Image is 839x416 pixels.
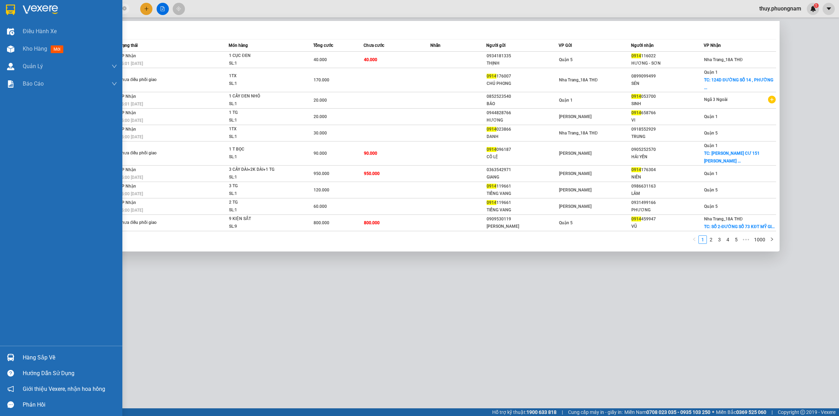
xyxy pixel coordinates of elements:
div: 0931499166 [631,199,703,206]
span: Quận 1 [704,143,718,148]
span: VP Nhận [704,43,721,48]
span: VP Nhận [119,94,136,99]
span: 0914 [631,94,641,99]
div: 119661 [487,199,558,206]
div: CÔ LỆ [487,153,558,161]
span: 800.000 [314,220,329,225]
div: 053700 [631,93,703,100]
span: VP Nhận [119,127,136,132]
span: 120.000 [314,188,329,192]
div: HẢI YẾN [631,153,703,161]
div: Hàng sắp về [23,352,117,363]
button: left [690,235,698,244]
span: 05:01 [DATE] [119,102,143,107]
span: Trạng thái [119,43,138,48]
div: Chưa điều phối giao [119,76,171,84]
div: 0934181335 [487,52,558,60]
span: [PERSON_NAME] [559,188,591,192]
span: [PERSON_NAME] [559,171,591,176]
a: 3 [716,236,723,243]
div: SL: 1 [229,133,281,141]
span: Quận 5 [559,220,573,225]
div: 3 CÂY DÀI+2K DÀI+1 TG [229,166,281,174]
div: 0918552929 [631,126,703,133]
span: right [770,237,774,241]
div: 1TX [229,72,281,80]
span: 20.000 [314,98,327,103]
span: 05:00 [DATE] [119,134,143,139]
span: Món hàng [229,43,248,48]
div: VI [631,117,703,124]
div: SL: 1 [229,117,281,124]
span: VP Nhận [119,184,136,189]
div: 1 CỤC ĐEN [229,52,281,60]
img: warehouse-icon [7,63,14,70]
span: VP Nhận [119,167,136,172]
span: question-circle [7,370,14,377]
li: Next 5 Pages [740,235,752,244]
div: DANH [487,133,558,140]
div: Chưa điều phối giao [119,219,171,227]
li: Previous Page [690,235,698,244]
span: 0914 [487,147,496,152]
div: 0852523540 [487,93,558,100]
div: 0986631163 [631,183,703,190]
span: [PERSON_NAME] [559,114,591,119]
span: Nha Trang_18A THĐ [704,57,743,62]
div: 096187 [487,146,558,153]
span: Người gửi [486,43,505,48]
span: Điều hành xe [23,27,57,36]
span: Quận 1 [704,171,718,176]
div: SL: 1 [229,153,281,161]
div: SÉN [631,80,703,87]
span: 40.000 [364,57,377,62]
div: CHÚ PHONG [487,80,558,87]
div: 9 KIỆN SẮT [229,215,281,223]
span: close-circle [122,6,127,10]
div: LÂM [631,190,703,197]
span: [PERSON_NAME] [559,204,591,209]
span: VP Nhận [119,53,136,58]
li: 1000 [752,235,768,244]
div: 176007 [487,73,558,80]
li: Next Page [768,235,776,244]
span: Tổng cước [313,43,333,48]
span: Quận 1 [704,114,718,119]
div: PHƯƠNG [631,206,703,214]
span: 0914 [487,74,496,79]
span: Nha Trang_18A THĐ [559,131,598,136]
div: 459947 [631,216,703,223]
img: warehouse-icon [7,45,14,53]
div: 176304 [631,166,703,174]
span: Quản Lý [23,62,43,71]
span: 800.000 [364,220,380,225]
div: 0944828766 [487,109,558,117]
span: 950.000 [314,171,329,176]
span: 90.000 [364,151,377,156]
span: 20.000 [314,114,327,119]
span: 40.000 [314,57,327,62]
span: 05:00 [DATE] [119,208,143,213]
span: Quận 5 [704,188,718,192]
span: 05:00 [DATE] [119,191,143,196]
span: ••• [740,235,752,244]
span: Quận 1 [559,98,573,103]
div: [PERSON_NAME] [487,223,558,230]
div: THỊNH [487,60,558,67]
div: TRUNG [631,133,703,140]
span: 0914 [487,200,496,205]
div: TIẾNG VANG [487,206,558,214]
span: 60.000 [314,204,327,209]
span: Nha Trang_18A THĐ [704,217,743,221]
div: 1 T BỌC [229,146,281,153]
span: VP Nhận [119,200,136,205]
span: 0914 [631,110,641,115]
div: 1 CÂY ĐEN NHỎ [229,93,281,100]
span: VP Nhận [119,110,136,115]
div: BẢO [487,100,558,108]
span: 05:01 [DATE] [119,61,143,66]
span: Quận 5 [704,204,718,209]
span: plus-circle [768,96,776,103]
span: Quận 5 [704,131,718,136]
span: 05:00 [DATE] [119,175,143,180]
